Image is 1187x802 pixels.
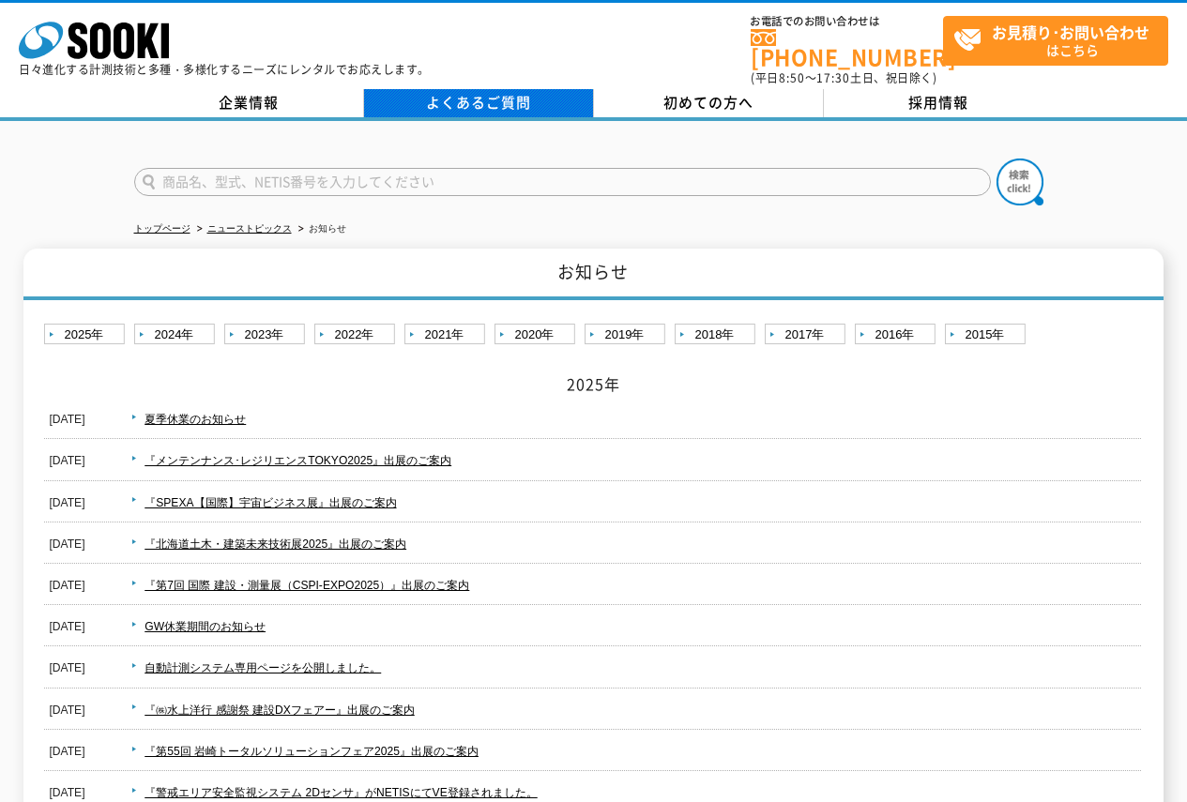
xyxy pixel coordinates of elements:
a: 『第55回 岩崎トータルソリューションフェア2025』出展のご案内 [145,745,479,758]
h2: 2025年 [44,374,1142,394]
a: よくあるご質問 [364,89,594,117]
a: 採用情報 [824,89,1054,117]
span: (平日 ～ 土日、祝日除く) [751,69,936,86]
a: 『警戒エリア安全監視システム 2Dセンサ』がNETISにてVE登録されました。 [145,786,537,799]
a: 2025年 [44,324,129,347]
p: 日々進化する計測技術と多種・多様化するニーズにレンタルでお応えします。 [19,64,430,75]
a: GW休業期間のお知らせ [145,620,266,633]
dt: [DATE] [49,647,84,679]
a: 『メンテンナンス･レジリエンスTOKYO2025』出展のご案内 [145,454,451,467]
a: 企業情報 [134,89,364,117]
span: 初めての方へ [663,92,753,113]
span: 8:50 [779,69,805,86]
li: お知らせ [295,219,346,239]
dt: [DATE] [49,482,84,514]
span: 17:30 [816,69,850,86]
dt: [DATE] [49,523,84,555]
a: 2021年 [404,324,490,347]
dt: [DATE] [49,399,84,431]
a: 『第7回 国際 建設・測量展（CSPI-EXPO2025）』出展のご案内 [145,579,469,592]
a: 自動計測システム専用ページを公開しました。 [145,661,381,674]
dt: [DATE] [49,565,84,597]
a: [PHONE_NUMBER] [751,29,943,68]
a: 2023年 [224,324,310,347]
dt: [DATE] [49,440,84,472]
a: ニューストピックス [207,223,292,234]
a: 2018年 [675,324,760,347]
h1: お知らせ [23,249,1163,300]
a: お見積り･お問い合わせはこちら [943,16,1168,66]
a: 2024年 [134,324,220,347]
a: 2017年 [765,324,850,347]
a: 2022年 [314,324,400,347]
dt: [DATE] [49,731,84,763]
dt: [DATE] [49,689,84,721]
dt: [DATE] [49,606,84,638]
a: 2020年 [495,324,580,347]
a: 2015年 [945,324,1030,347]
a: 『㈱水上洋行 感謝祭 建設DXフェアー』出展のご案内 [145,704,415,717]
img: btn_search.png [997,159,1043,205]
strong: お見積り･お問い合わせ [992,21,1149,43]
input: 商品名、型式、NETIS番号を入力してください [134,168,991,196]
span: はこちら [953,17,1167,64]
a: トップページ [134,223,190,234]
a: 2016年 [855,324,940,347]
a: 夏季休業のお知らせ [145,413,246,426]
a: 『SPEXA【国際】宇宙ビジネス展』出展のご案内 [145,496,396,509]
span: お電話でのお問い合わせは [751,16,943,27]
a: 2019年 [585,324,670,347]
a: 『北海道土木・建築未来技術展2025』出展のご案内 [145,537,406,551]
a: 初めての方へ [594,89,824,117]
